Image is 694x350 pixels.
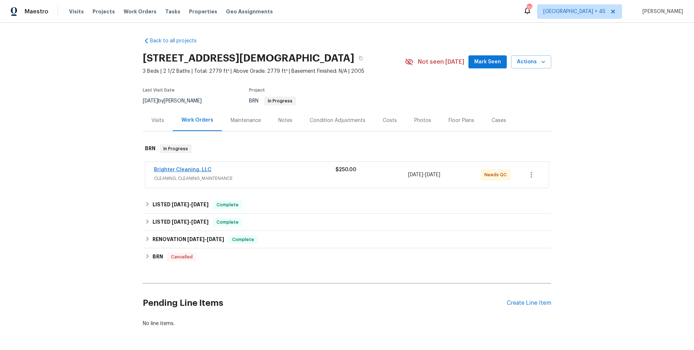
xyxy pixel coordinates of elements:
span: - [172,202,209,207]
span: [DATE] [172,219,189,224]
span: [PERSON_NAME] [639,8,683,15]
span: [DATE] [425,172,440,177]
span: In Progress [160,145,191,152]
div: No line items. [143,320,551,327]
span: CLEANING, CLEANING_MAINTENANCE [154,175,335,182]
h6: BRN [153,253,163,261]
div: Maintenance [231,117,261,124]
div: Create Line Item [507,300,551,307]
span: BRN [249,98,296,104]
span: $250.00 [335,167,356,172]
span: - [172,219,209,224]
span: Project [249,88,265,92]
span: Tasks [165,9,180,14]
div: RENOVATION [DATE]-[DATE]Complete [143,231,551,248]
span: Last Visit Date [143,88,175,92]
h2: [STREET_ADDRESS][DEMOGRAPHIC_DATA] [143,55,354,62]
h6: LISTED [153,218,209,227]
span: [DATE] [143,98,158,104]
span: In Progress [265,99,295,103]
span: Visits [69,8,84,15]
button: Copy Address [354,52,367,65]
a: Brighter Cleaning, LLC [154,167,211,172]
span: Actions [517,58,545,67]
div: Cases [492,117,506,124]
span: Properties [189,8,217,15]
h2: Pending Line Items [143,286,507,320]
div: LISTED [DATE]-[DATE]Complete [143,196,551,214]
div: BRN In Progress [143,137,551,160]
span: Not seen [DATE] [418,58,464,66]
div: LISTED [DATE]-[DATE]Complete [143,214,551,231]
span: Work Orders [124,8,157,15]
span: [DATE] [408,172,423,177]
span: [DATE] [191,202,209,207]
span: Projects [93,8,115,15]
div: Photos [414,117,431,124]
span: [DATE] [172,202,189,207]
div: BRN Cancelled [143,248,551,266]
div: by [PERSON_NAME] [143,97,210,105]
span: [DATE] [191,219,209,224]
span: Mark Seen [474,58,501,67]
div: 708 [527,4,532,12]
h6: RENOVATION [153,235,224,244]
div: Costs [383,117,397,124]
span: Cancelled [168,253,196,261]
div: Floor Plans [449,117,474,124]
span: Maestro [25,8,48,15]
h6: LISTED [153,201,209,209]
span: Needs QC [484,171,510,178]
h6: BRN [145,144,155,153]
span: 3 Beds | 2 1/2 Baths | Total: 2779 ft² | Above Grade: 2779 ft² | Basement Finished: N/A | 2005 [143,68,405,75]
span: - [187,237,224,242]
button: Actions [511,55,551,69]
a: Back to all projects [143,37,212,45]
div: Notes [278,117,292,124]
span: [DATE] [187,237,205,242]
span: [GEOGRAPHIC_DATA] + 45 [543,8,605,15]
div: Condition Adjustments [310,117,365,124]
span: Complete [214,201,241,208]
span: Complete [214,219,241,226]
span: [DATE] [207,237,224,242]
div: Visits [151,117,164,124]
span: Geo Assignments [226,8,273,15]
span: - [408,171,440,178]
button: Mark Seen [468,55,507,69]
span: Complete [229,236,257,243]
div: Work Orders [181,117,213,124]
